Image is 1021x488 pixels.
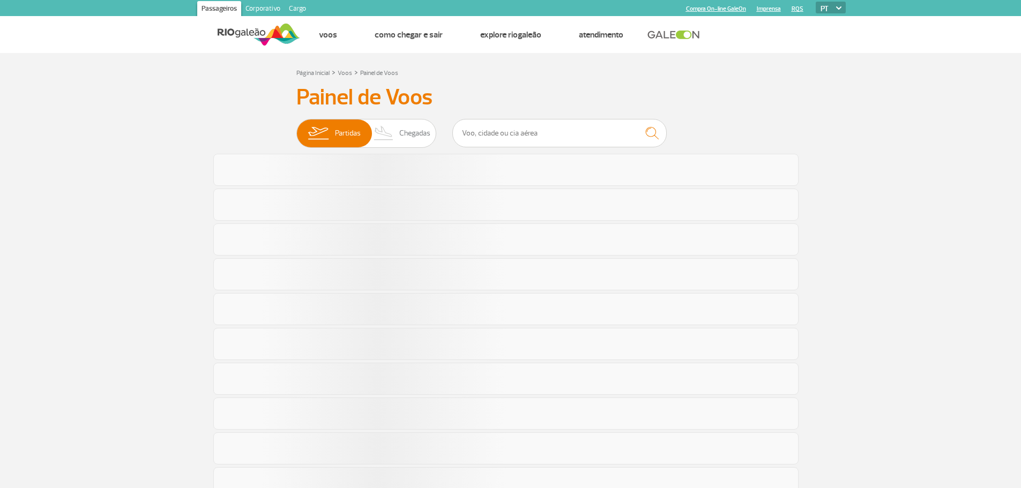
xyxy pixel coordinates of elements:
a: Como chegar e sair [375,29,443,40]
a: Painel de Voos [360,69,398,77]
a: > [332,66,336,78]
input: Voo, cidade ou cia aérea [452,119,667,147]
a: Página Inicial [296,69,330,77]
img: slider-embarque [301,119,335,147]
a: Compra On-line GaleOn [686,5,746,12]
a: Imprensa [757,5,781,12]
span: Chegadas [399,119,430,147]
a: > [354,66,358,78]
a: RQS [792,5,803,12]
a: Cargo [285,1,310,18]
a: Voos [338,69,352,77]
img: slider-desembarque [368,119,400,147]
span: Partidas [335,119,361,147]
h3: Painel de Voos [296,84,725,111]
a: Atendimento [579,29,623,40]
a: Explore RIOgaleão [480,29,541,40]
a: Passageiros [197,1,241,18]
a: Voos [319,29,337,40]
a: Corporativo [241,1,285,18]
